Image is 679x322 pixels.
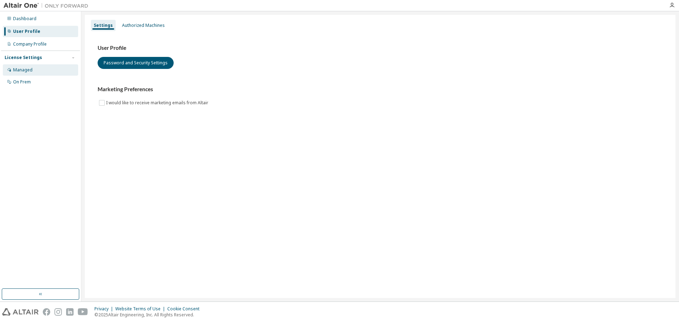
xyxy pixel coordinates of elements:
div: Privacy [94,306,115,312]
img: facebook.svg [43,308,50,316]
div: Dashboard [13,16,36,22]
img: youtube.svg [78,308,88,316]
div: Authorized Machines [122,23,165,28]
div: License Settings [5,55,42,60]
div: Company Profile [13,41,47,47]
label: I would like to receive marketing emails from Altair [106,99,210,107]
p: © 2025 Altair Engineering, Inc. All Rights Reserved. [94,312,204,318]
div: On Prem [13,79,31,85]
div: Cookie Consent [167,306,204,312]
h3: Marketing Preferences [98,86,663,93]
button: Password and Security Settings [98,57,174,69]
div: Settings [94,23,113,28]
h3: User Profile [98,45,663,52]
img: linkedin.svg [66,308,74,316]
img: altair_logo.svg [2,308,39,316]
div: Website Terms of Use [115,306,167,312]
img: instagram.svg [54,308,62,316]
div: User Profile [13,29,40,34]
div: Managed [13,67,33,73]
img: Altair One [4,2,92,9]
